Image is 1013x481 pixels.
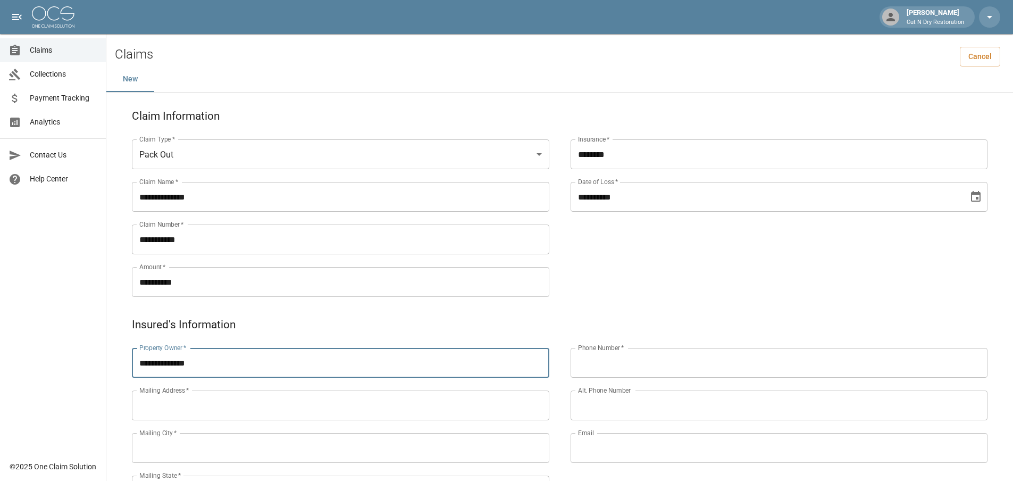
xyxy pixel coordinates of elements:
label: Phone Number [578,343,624,352]
label: Property Owner [139,343,187,352]
button: Choose date, selected date is Sep 25, 2025 [965,186,986,208]
label: Insurance [578,135,609,144]
div: © 2025 One Claim Solution [10,461,96,472]
span: Claims [30,45,97,56]
label: Mailing City [139,428,177,437]
div: dynamic tabs [106,67,1013,92]
p: Cut N Dry Restoration [907,18,964,27]
label: Claim Name [139,177,178,186]
span: Help Center [30,173,97,185]
h2: Claims [115,47,153,62]
button: open drawer [6,6,28,28]
span: Analytics [30,117,97,128]
label: Amount [139,262,166,271]
label: Claim Type [139,135,175,144]
a: Cancel [960,47,1000,67]
img: ocs-logo-white-transparent.png [32,6,74,28]
label: Mailing Address [139,386,189,395]
label: Email [578,428,594,437]
button: New [106,67,154,92]
label: Alt. Phone Number [578,386,631,395]
label: Mailing State [139,471,181,480]
div: Pack Out [132,139,549,169]
span: Contact Us [30,150,97,161]
label: Claim Number [139,220,183,229]
label: Date of Loss [578,177,618,186]
span: Collections [30,69,97,80]
div: [PERSON_NAME] [902,7,968,27]
span: Payment Tracking [30,93,97,104]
